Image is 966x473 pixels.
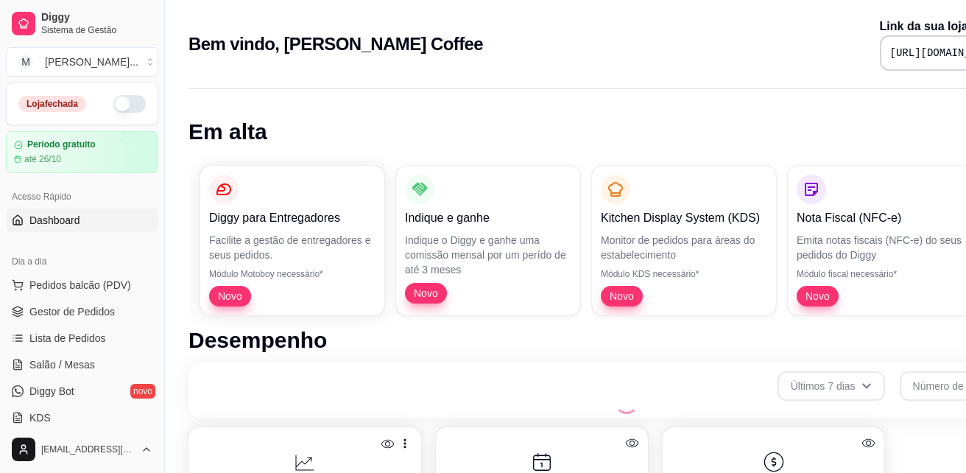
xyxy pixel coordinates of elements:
[405,233,571,277] p: Indique o Diggy e ganhe uma comissão mensal por um perído de até 3 meses
[6,432,158,467] button: [EMAIL_ADDRESS][DOMAIN_NAME]
[6,273,158,297] button: Pedidos balcão (PDV)
[604,289,640,304] span: Novo
[405,209,571,227] p: Indique e ganhe
[800,289,836,304] span: Novo
[188,32,483,56] h2: Bem vindo, [PERSON_NAME] Coffee
[29,384,74,399] span: Diggy Bot
[592,166,776,315] button: Kitchen Display System (KDS)Monitor de pedidos para áreas do estabelecimentoMódulo KDS necessário...
[601,268,767,280] p: Módulo KDS necessário*
[18,96,86,112] div: Loja fechada
[6,353,158,376] a: Salão / Mesas
[212,289,248,304] span: Novo
[29,304,115,319] span: Gestor de Pedidos
[27,139,96,150] article: Período gratuito
[209,209,376,227] p: Diggy para Entregadores
[29,331,106,346] span: Lista de Pedidos
[6,250,158,273] div: Dia a dia
[29,410,51,425] span: KDS
[6,6,158,41] a: DiggySistema de Gestão
[41,444,135,455] span: [EMAIL_ADDRESS][DOMAIN_NAME]
[24,153,61,165] article: até 26/10
[29,357,95,372] span: Salão / Mesas
[6,131,158,173] a: Período gratuitoaté 26/10
[6,185,158,209] div: Acesso Rápido
[41,11,152,24] span: Diggy
[6,209,158,232] a: Dashboard
[29,278,131,292] span: Pedidos balcão (PDV)
[6,47,158,77] button: Select a team
[797,209,963,227] p: Nota Fiscal (NFC-e)
[601,209,767,227] p: Kitchen Display System (KDS)
[408,286,444,301] span: Novo
[601,233,767,262] p: Monitor de pedidos para áreas do estabelecimento
[797,268,963,280] p: Módulo fiscal necessário*
[6,406,158,430] a: KDS
[6,300,158,323] a: Gestor de Pedidos
[29,213,80,228] span: Dashboard
[209,233,376,262] p: Facilite a gestão de entregadores e seus pedidos.
[41,24,152,36] span: Sistema de Gestão
[113,95,146,113] button: Alterar Status
[6,326,158,350] a: Lista de Pedidos
[778,371,885,401] button: Últimos 7 dias
[615,390,638,414] div: Loading
[45,55,138,69] div: [PERSON_NAME] ...
[18,55,33,69] span: M
[200,166,384,315] button: Diggy para EntregadoresFacilite a gestão de entregadores e seus pedidos.Módulo Motoboy necessário...
[797,233,963,262] p: Emita notas fiscais (NFC-e) do seus pedidos do Diggy
[6,379,158,403] a: Diggy Botnovo
[209,268,376,280] p: Módulo Motoboy necessário*
[396,166,580,315] button: Indique e ganheIndique o Diggy e ganhe uma comissão mensal por um perído de até 3 mesesNovo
